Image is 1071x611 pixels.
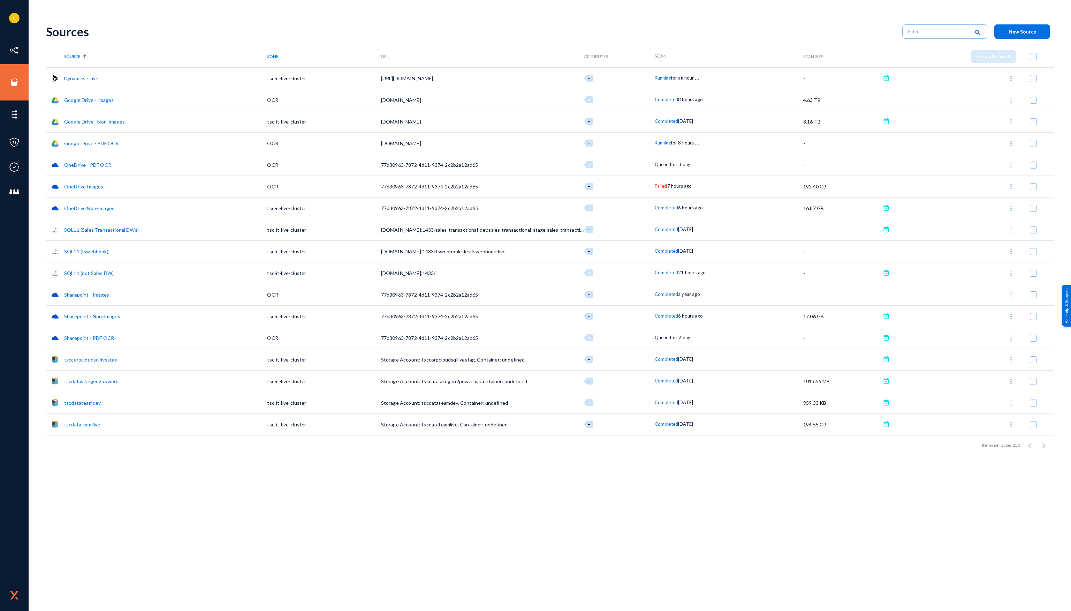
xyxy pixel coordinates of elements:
a: OneDrive Non-Images [64,205,114,211]
span: [DOMAIN_NAME] [381,97,421,103]
span: + [588,249,590,253]
td: OCR [267,176,381,197]
span: [DOMAIN_NAME]:1433/ [381,270,436,276]
span: 77d30963-7872-4d11-9374-2c2b2a12ad65 [381,335,478,341]
img: icon-more.svg [1008,97,1015,104]
span: 77d30963-7872-4d11-9374-2c2b2a12ad65 [381,162,478,168]
img: azurestorage.svg [51,421,59,429]
img: azurestorage.svg [51,378,59,385]
span: 77d30963-7872-4d11-9374-2c2b2a12ad65 [381,205,478,211]
div: Items per page: [982,442,1011,448]
img: icon-more.svg [1008,378,1015,385]
span: 21 hours ago [678,270,706,275]
span: . [698,137,699,146]
img: help_support.svg [1064,319,1069,323]
td: tsc-it-live-cluster [267,240,381,262]
span: Completed [655,205,678,210]
td: - [803,349,881,370]
span: Completed [655,421,678,427]
img: sqlserver.png [51,226,59,234]
span: Completed [655,270,678,275]
img: icon-more.svg [1008,118,1015,125]
td: - [803,67,881,89]
img: icon-more.svg [1008,356,1015,363]
td: tsc-it-live-cluster [267,219,381,240]
img: onedrive.png [51,313,59,320]
img: icon-more.svg [1008,248,1015,255]
img: icon-more.svg [1008,75,1015,82]
span: Storage Account: tscdatateamlive, Container: undefined [381,422,508,427]
span: [DATE] [678,248,693,254]
img: icon-more.svg [1008,205,1015,212]
span: Queued [655,335,671,340]
span: Completed [655,356,678,362]
button: New Source [994,24,1050,39]
img: icon-more.svg [1008,335,1015,342]
img: sqlserver.png [51,248,59,255]
img: microsoftdynamics365.svg [51,75,59,82]
img: icon-policies.svg [9,137,20,148]
img: icon-more.svg [1008,226,1015,233]
span: . [698,73,699,81]
td: tsc-it-live-cluster [267,392,381,413]
div: Source [64,54,267,59]
a: Google Drive - Images [64,97,114,103]
td: tsc-it-live-cluster [267,67,381,89]
td: OCR [267,327,381,349]
td: tsc-it-live-cluster [267,262,381,284]
span: Running [655,140,671,146]
span: + [588,422,590,426]
span: Source [64,54,81,59]
input: Filter [908,26,970,37]
span: + [588,379,590,383]
span: + [588,335,590,340]
td: - [803,219,881,240]
span: . [696,137,698,146]
td: OCR [267,154,381,176]
span: [DATE] [678,356,693,362]
span: Storage Account: tscdatateamdev, Container: undefined [381,400,508,406]
span: 6 hours ago [678,205,703,210]
img: icon-more.svg [1008,421,1015,428]
span: 6 hours ago [678,313,703,319]
td: 1013.55 MB [803,370,881,392]
span: [DOMAIN_NAME]:1433/fswebhook-dev,fswebhook-live [381,248,506,254]
img: onedrive.png [51,291,59,299]
div: 250 [1013,442,1020,448]
div: Help & Support [1062,284,1071,326]
span: + [588,97,590,102]
td: tsc-it-live-cluster [267,111,381,132]
div: Zone [267,54,381,59]
span: 77d30963-7872-4d11-9374-2c2b2a12ad65 [381,184,478,189]
span: [DOMAIN_NAME] [381,140,421,146]
span: + [588,162,590,167]
img: icon-sources.svg [9,77,20,88]
span: + [588,184,590,188]
a: Google Drive - PDF OCR [64,140,119,146]
img: gdrive.png [51,118,59,126]
span: 7 hours ago [667,183,692,189]
a: tscdatateamlive [64,422,100,427]
img: onedrive.png [51,161,59,169]
img: icon-more.svg [1008,183,1015,190]
span: 77d30963-7872-4d11-9374-2c2b2a12ad65 [381,313,478,319]
img: gdrive.png [51,140,59,147]
span: Storage Account: tsccorpcloudsqllivestag, Container: undefined [381,357,525,363]
span: Completed [655,97,678,102]
img: sqlserver.png [51,269,59,277]
span: Completed [655,313,678,319]
span: . [696,73,698,81]
span: [URL][DOMAIN_NAME] [381,75,433,81]
span: [DOMAIN_NAME]:1433/sales-transactional-dev,sales-transactional-stage,sales-transactional-live [381,227,599,233]
td: - [803,327,881,349]
td: tsc-it-live-cluster [267,370,381,392]
img: icon-more.svg [1008,162,1015,169]
span: 8 hours ago [678,97,703,102]
td: tsc-it-live-cluster [267,349,381,370]
span: Storage Account: tscdatalakegen2powerbi, Container: undefined [381,378,527,384]
span: Completed [655,226,678,232]
img: onedrive.png [51,334,59,342]
button: Previous page [1023,438,1037,452]
img: azurestorage.svg [51,399,59,407]
a: SQL11 (fswebhook) [64,248,108,254]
